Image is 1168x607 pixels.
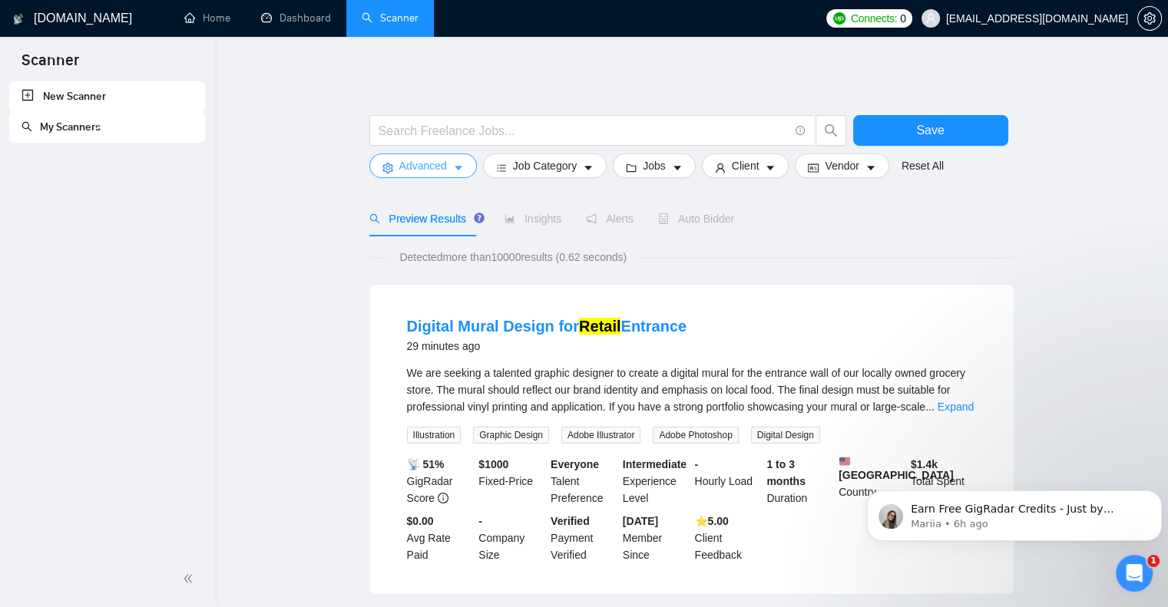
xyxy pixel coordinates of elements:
div: Country [835,456,908,506]
span: Connects: [851,10,897,27]
b: ⭐️ 5.00 [695,515,729,527]
input: Search Freelance Jobs... [379,121,789,140]
span: Adobe Illustrator [561,427,640,444]
button: folderJobscaret-down [613,153,696,178]
span: user [925,13,936,24]
span: notification [586,213,597,224]
button: settingAdvancedcaret-down [369,153,477,178]
button: barsJob Categorycaret-down [483,153,607,178]
span: Job Category [513,157,577,174]
b: Verified [551,515,590,527]
span: robot [658,213,669,224]
b: [DATE] [623,515,658,527]
div: Talent Preference [548,456,620,506]
img: logo [13,7,24,31]
span: 0 [900,10,906,27]
li: My Scanners [9,112,205,143]
b: Everyone [551,458,599,470]
span: Scanner [9,49,91,81]
div: Total Spent [908,456,980,506]
button: search [816,115,846,146]
span: Insights [505,213,561,225]
span: idcard [808,162,819,173]
img: upwork-logo.png [833,12,845,25]
div: Duration [763,456,835,506]
a: Reset All [902,157,944,174]
span: Save [916,120,944,140]
span: ... [925,401,935,413]
span: Digital Design [751,427,820,444]
span: Detected more than 10000 results (0.62 seconds) [389,249,637,266]
button: setting [1137,6,1162,31]
b: Intermediate [623,458,687,470]
span: search [816,124,845,137]
a: searchMy Scanners [22,120,101,134]
div: Hourly Load [692,456,764,506]
span: caret-down [765,162,776,173]
span: Client [732,157,759,174]
span: bars [496,162,507,173]
span: Jobs [643,157,666,174]
div: Payment Verified [548,513,620,563]
iframe: Intercom live chat [1116,555,1153,592]
span: search [369,213,380,224]
a: Expand [938,401,974,413]
button: userClientcaret-down [702,153,789,178]
span: caret-down [865,162,876,173]
iframe: Intercom notifications message [861,458,1168,566]
a: dashboardDashboard [261,12,331,25]
span: Adobe Photoshop [653,427,738,444]
span: Auto Bidder [658,213,734,225]
b: $0.00 [407,515,434,527]
span: setting [382,162,393,173]
button: idcardVendorcaret-down [795,153,888,178]
span: caret-down [672,162,683,173]
div: Experience Level [620,456,692,506]
b: $ 1000 [478,458,508,470]
mark: Retail [579,318,620,335]
img: 🇺🇸 [839,456,850,467]
span: double-left [183,571,198,586]
a: homeHome [184,12,230,25]
span: 1 [1147,555,1160,567]
span: Illustration [407,427,462,444]
button: Save [853,115,1008,146]
b: - [478,515,482,527]
b: 📡 51% [407,458,445,470]
div: 29 minutes ago [407,337,687,355]
a: setting [1137,12,1162,25]
span: Advanced [399,157,447,174]
span: caret-down [583,162,594,173]
b: [GEOGRAPHIC_DATA] [839,456,954,481]
div: Avg Rate Paid [404,513,476,563]
div: Member Since [620,513,692,563]
b: 1 to 3 months [766,458,806,487]
div: Company Size [475,513,548,563]
span: Graphic Design [473,427,549,444]
a: searchScanner [362,12,419,25]
span: folder [626,162,637,173]
div: Client Feedback [692,513,764,563]
span: Alerts [586,213,634,225]
span: caret-down [453,162,464,173]
span: setting [1138,12,1161,25]
b: - [695,458,699,470]
span: Vendor [825,157,859,174]
span: area-chart [505,213,515,224]
div: We are seeking a talented graphic designer to create a digital mural for the entrance wall of our... [407,365,977,415]
li: New Scanner [9,81,205,112]
div: Tooltip anchor [472,211,486,225]
span: info-circle [438,493,448,503]
span: user [715,162,726,173]
span: info-circle [796,126,806,136]
span: We are seeking a talented graphic designer to create a digital mural for the entrance wall of our... [407,367,965,413]
div: Fixed-Price [475,456,548,506]
span: Preview Results [369,213,480,225]
div: GigRadar Score [404,456,476,506]
a: Digital Mural Design forRetailEntrance [407,318,687,335]
a: New Scanner [22,81,193,112]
